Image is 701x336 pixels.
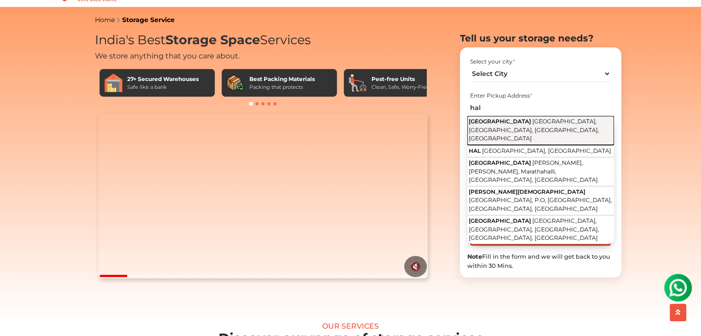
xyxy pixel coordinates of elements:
span: Storage Space [165,32,260,47]
span: [PERSON_NAME], [PERSON_NAME], Marathahalli, [GEOGRAPHIC_DATA], [GEOGRAPHIC_DATA] [469,159,598,183]
b: Note [467,253,482,260]
button: HAL [GEOGRAPHIC_DATA], [GEOGRAPHIC_DATA] [467,145,614,157]
div: Pest-free Units [371,75,430,83]
div: Best Packing Materials [249,75,315,83]
button: [PERSON_NAME][DEMOGRAPHIC_DATA] [GEOGRAPHIC_DATA], P.O, [GEOGRAPHIC_DATA], [GEOGRAPHIC_DATA], [GE... [467,186,614,215]
div: Enter Pickup Address [470,92,611,100]
span: HAL [469,147,481,154]
a: Home [95,16,115,24]
span: [GEOGRAPHIC_DATA], [GEOGRAPHIC_DATA], [GEOGRAPHIC_DATA], [GEOGRAPHIC_DATA], [GEOGRAPHIC_DATA] [469,217,599,241]
img: Pest-free Units [348,74,367,92]
img: whatsapp-icon.svg [9,9,28,28]
h1: India's Best Services [95,33,431,48]
div: Select your city [470,58,611,66]
div: Packing that protects [249,83,315,91]
div: Safe like a bank [127,83,199,91]
h2: Tell us your storage needs? [460,33,621,44]
button: [GEOGRAPHIC_DATA] [GEOGRAPHIC_DATA], [GEOGRAPHIC_DATA], [GEOGRAPHIC_DATA], [GEOGRAPHIC_DATA] [467,116,614,145]
button: [GEOGRAPHIC_DATA] [GEOGRAPHIC_DATA], [GEOGRAPHIC_DATA], [GEOGRAPHIC_DATA], [GEOGRAPHIC_DATA], [GE... [467,215,614,244]
span: [PERSON_NAME][DEMOGRAPHIC_DATA] [469,188,585,195]
span: [GEOGRAPHIC_DATA] [469,118,531,125]
span: [GEOGRAPHIC_DATA], [GEOGRAPHIC_DATA], [GEOGRAPHIC_DATA], [GEOGRAPHIC_DATA] [469,118,599,142]
button: 🔇 [404,256,427,277]
button: [GEOGRAPHIC_DATA] [PERSON_NAME], [PERSON_NAME], Marathahalli, [GEOGRAPHIC_DATA], [GEOGRAPHIC_DATA] [467,157,614,186]
span: [GEOGRAPHIC_DATA], [GEOGRAPHIC_DATA] [482,147,611,154]
span: [GEOGRAPHIC_DATA] [469,159,531,166]
div: Fill in the form and we will get back to you within 30 Mins. [467,252,614,270]
span: [GEOGRAPHIC_DATA], P.O, [GEOGRAPHIC_DATA], [GEOGRAPHIC_DATA], [GEOGRAPHIC_DATA] [469,197,612,212]
div: 27+ Secured Warehouses [127,75,199,83]
img: Best Packing Materials [226,74,245,92]
button: scroll up [670,304,686,321]
span: We store anything that you care about. [95,52,240,60]
div: Clean, Safe, Worry-Free [371,83,430,91]
span: [GEOGRAPHIC_DATA] [469,217,531,224]
video: Your browser does not support the video tag. [98,114,428,278]
a: Storage Service [122,16,175,24]
div: Our Services [28,322,673,330]
input: Select Building or Nearest Landmark [470,100,611,116]
img: 27+ Secured Warehouses [104,74,123,92]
